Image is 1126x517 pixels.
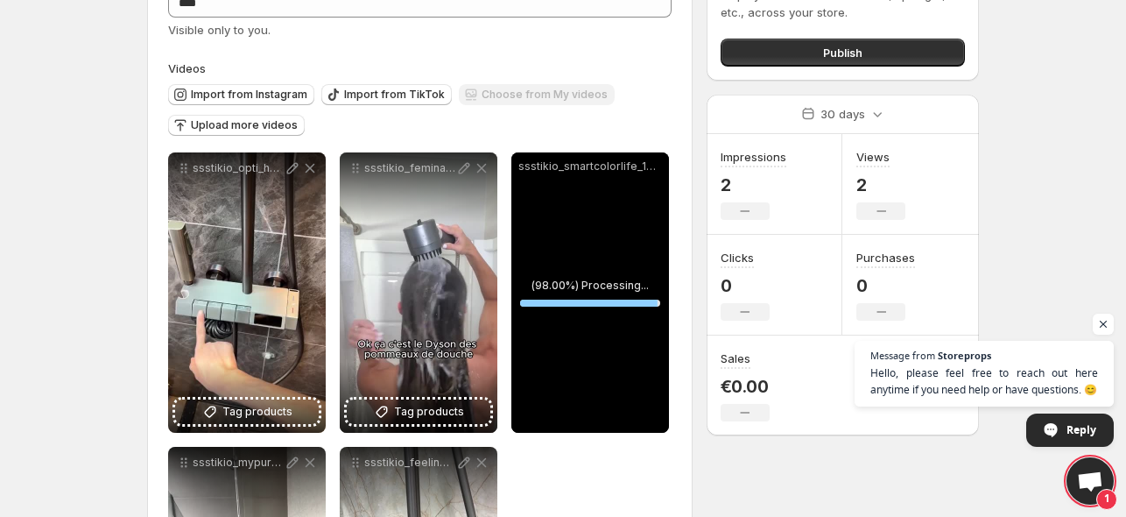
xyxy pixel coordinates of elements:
[347,400,490,424] button: Tag products
[222,403,292,421] span: Tag products
[511,152,669,433] div: ssstikio_smartcolorlife_1759004623361(98.00%) Processing...98%
[1096,489,1117,510] span: 1
[394,403,464,421] span: Tag products
[856,148,890,166] h3: Views
[193,456,284,470] p: ssstikio_mypureshower_1759004605173
[364,161,455,175] p: ssstikio_feminazenfrance_1759003130741
[340,152,497,433] div: ssstikio_feminazenfrance_1759003130741Tag products
[193,161,284,175] p: ssstikio_opti_home_1759003343740
[823,44,862,61] span: Publish
[344,88,445,102] span: Import from TikTok
[856,249,915,266] h3: Purchases
[168,115,305,136] button: Upload more videos
[321,84,452,105] button: Import from TikTok
[721,39,965,67] button: Publish
[364,456,455,470] p: ssstikio_feelingrun_laserwelding_1759003277088
[856,174,905,195] p: 2
[168,152,326,433] div: ssstikio_opti_home_1759003343740Tag products
[721,275,770,296] p: 0
[721,174,786,195] p: 2
[820,105,865,123] p: 30 days
[856,275,915,296] p: 0
[870,351,935,360] span: Message from
[518,159,662,174] p: ssstikio_smartcolorlife_1759004623361
[721,249,754,266] h3: Clicks
[721,376,770,397] p: €0.00
[721,350,750,367] h3: Sales
[870,365,1098,398] span: Hello, please feel free to reach out here anytime if you need help or have questions. 😊
[168,23,271,37] span: Visible only to you.
[175,400,319,424] button: Tag products
[938,351,991,360] span: Storeprops
[721,148,786,166] h3: Impressions
[191,118,298,132] span: Upload more videos
[1066,457,1114,505] div: Open chat
[168,84,314,105] button: Import from Instagram
[168,61,206,75] span: Videos
[191,88,307,102] span: Import from Instagram
[1066,414,1096,445] span: Reply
